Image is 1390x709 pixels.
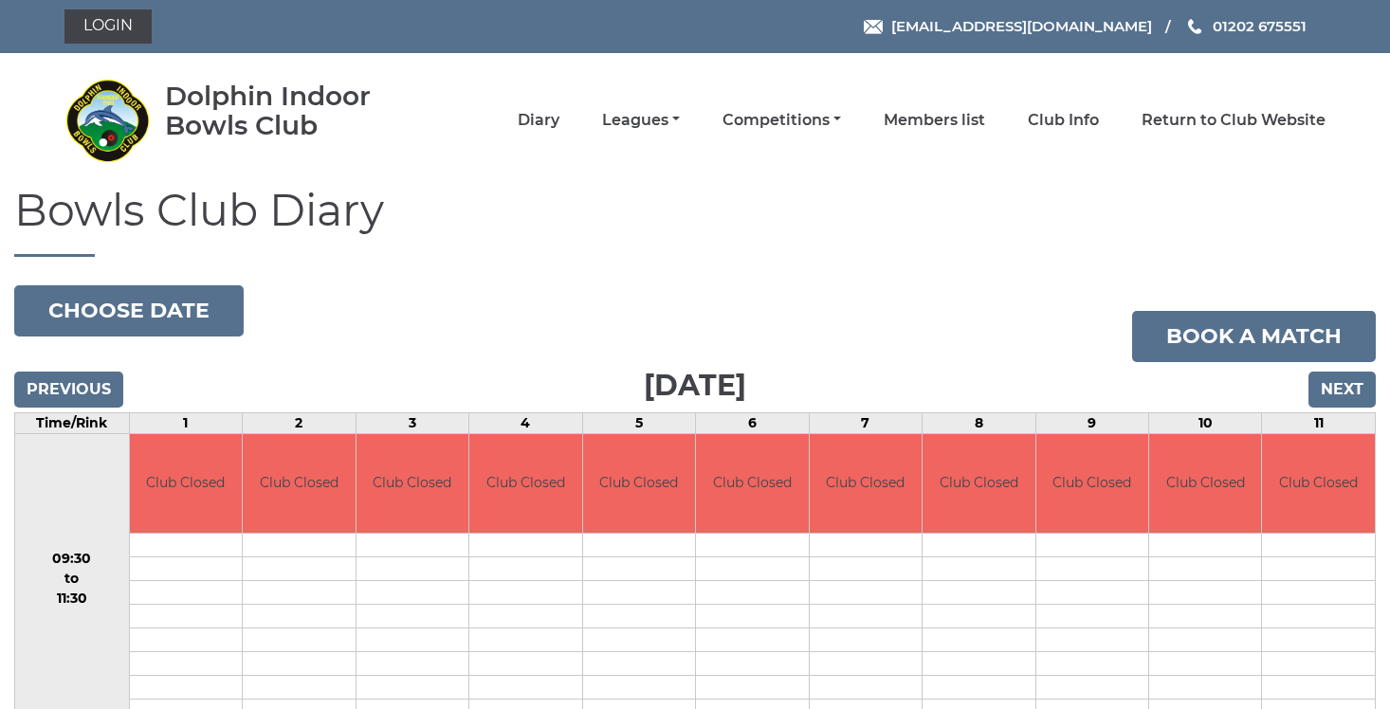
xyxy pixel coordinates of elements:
[64,78,150,163] img: Dolphin Indoor Bowls Club
[1142,110,1326,131] a: Return to Club Website
[864,15,1152,37] a: Email [EMAIL_ADDRESS][DOMAIN_NAME]
[884,110,985,131] a: Members list
[14,187,1376,257] h1: Bowls Club Diary
[1028,110,1099,131] a: Club Info
[696,434,808,534] td: Club Closed
[1035,412,1148,433] td: 9
[923,434,1034,534] td: Club Closed
[582,412,695,433] td: 5
[696,412,809,433] td: 6
[1308,372,1376,408] input: Next
[1185,15,1307,37] a: Phone us 01202 675551
[469,412,582,433] td: 4
[1188,19,1201,34] img: Phone us
[1132,311,1376,362] a: Book a match
[809,412,922,433] td: 7
[129,412,242,433] td: 1
[357,434,468,534] td: Club Closed
[602,110,680,131] a: Leagues
[810,434,922,534] td: Club Closed
[1149,434,1261,534] td: Club Closed
[1036,434,1148,534] td: Club Closed
[1149,412,1262,433] td: 10
[64,9,152,44] a: Login
[14,285,244,336] button: Choose date
[130,434,242,534] td: Club Closed
[469,434,581,534] td: Club Closed
[1262,434,1375,534] td: Club Closed
[165,82,426,140] div: Dolphin Indoor Bowls Club
[1213,17,1307,35] span: 01202 675551
[243,412,356,433] td: 2
[923,412,1035,433] td: 8
[356,412,468,433] td: 3
[891,17,1152,35] span: [EMAIL_ADDRESS][DOMAIN_NAME]
[243,434,355,534] td: Club Closed
[1262,412,1376,433] td: 11
[14,372,123,408] input: Previous
[722,110,841,131] a: Competitions
[518,110,559,131] a: Diary
[583,434,695,534] td: Club Closed
[15,412,130,433] td: Time/Rink
[864,20,883,34] img: Email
